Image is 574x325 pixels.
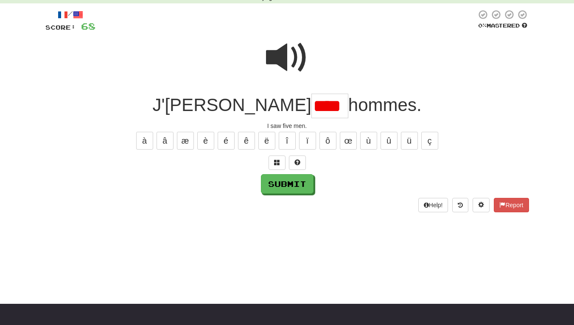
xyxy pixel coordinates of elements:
button: ü [401,132,418,150]
span: hommes. [348,95,422,115]
button: Single letter hint - you only get 1 per sentence and score half the points! alt+h [289,156,306,170]
button: ç [421,132,438,150]
span: J'[PERSON_NAME] [152,95,311,115]
button: ô [319,132,336,150]
button: Report [494,198,529,212]
span: Score: [45,24,76,31]
span: 0 % [478,22,487,29]
button: ï [299,132,316,150]
button: î [279,132,296,150]
button: Round history (alt+y) [452,198,468,212]
button: ê [238,132,255,150]
button: ë [258,132,275,150]
button: û [381,132,398,150]
button: œ [340,132,357,150]
button: é [218,132,235,150]
button: ù [360,132,377,150]
div: Mastered [476,22,529,30]
button: Help! [418,198,448,212]
button: Switch sentence to multiple choice alt+p [269,156,286,170]
button: æ [177,132,194,150]
button: Submit [261,174,314,194]
button: à [136,132,153,150]
button: â [157,132,174,150]
button: è [197,132,214,150]
div: I saw five men. [45,122,529,130]
div: / [45,9,95,20]
span: 68 [81,21,95,31]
